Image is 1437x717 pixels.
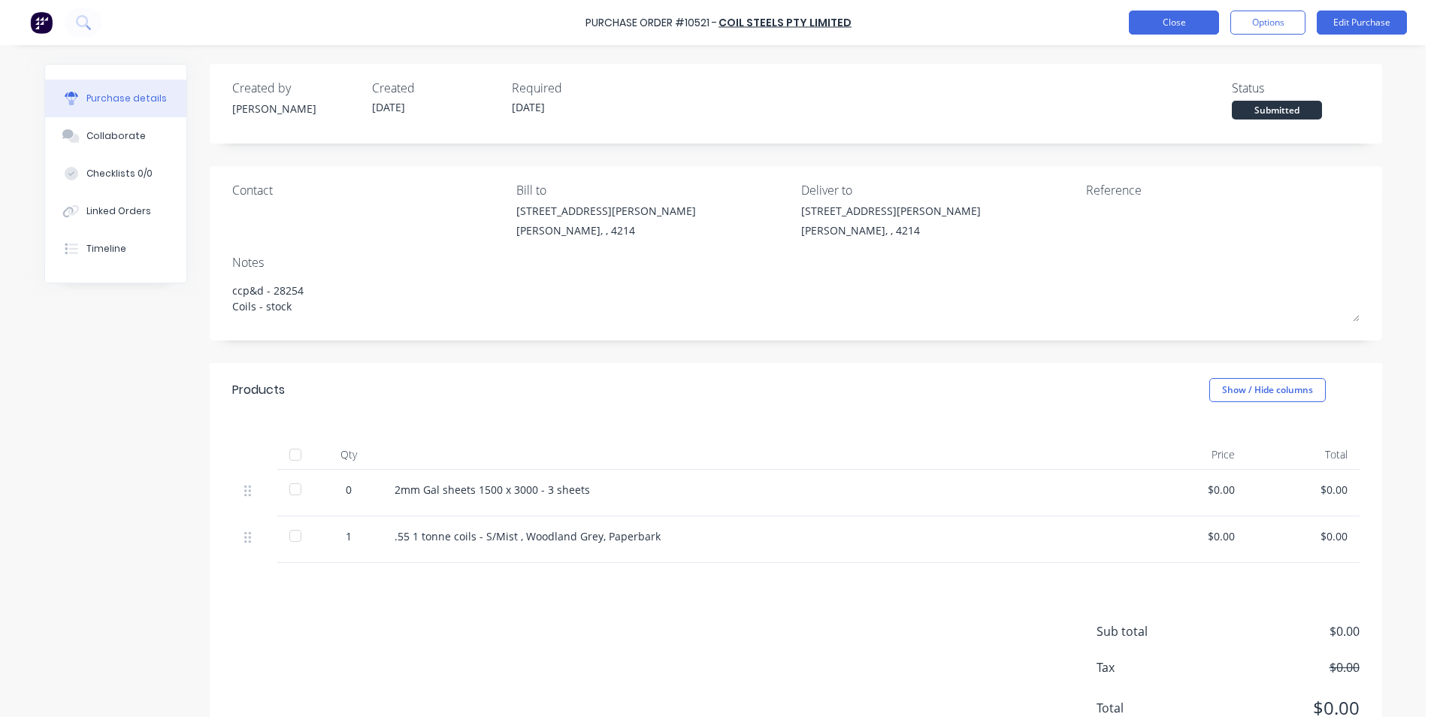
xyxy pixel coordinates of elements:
div: Required [512,79,640,97]
div: Checklists 0/0 [86,167,153,180]
div: $0.00 [1146,482,1235,498]
div: Timeline [86,242,126,256]
div: Total [1247,440,1360,470]
div: Products [232,381,285,399]
div: Qty [315,440,383,470]
div: Purchase details [86,92,167,105]
button: Linked Orders [45,192,186,230]
img: Factory [30,11,53,34]
div: Linked Orders [86,204,151,218]
div: Deliver to [801,181,1075,199]
span: Tax [1097,658,1209,676]
div: [PERSON_NAME], , 4214 [801,222,981,238]
span: $0.00 [1209,622,1360,640]
div: [PERSON_NAME], , 4214 [516,222,696,238]
textarea: ccp&d - 28254 Coils - stock [232,275,1360,322]
div: [STREET_ADDRESS][PERSON_NAME] [801,203,981,219]
div: Reference [1086,181,1360,199]
div: Purchase Order #10521 - [585,15,717,31]
div: $0.00 [1259,528,1348,544]
div: .55 1 tonne coils - S/Mist , Woodland Grey, Paperbark [395,528,1122,544]
div: Status [1232,79,1360,97]
span: Total [1097,699,1209,717]
div: Price [1134,440,1247,470]
span: $0.00 [1209,658,1360,676]
button: Purchase details [45,80,186,117]
div: 0 [327,482,371,498]
div: Submitted [1232,101,1322,120]
div: [PERSON_NAME] [232,101,360,116]
button: Show / Hide columns [1209,378,1326,402]
div: $0.00 [1146,528,1235,544]
div: 2mm Gal sheets 1500 x 3000 - 3 sheets [395,482,1122,498]
div: Notes [232,253,1360,271]
div: 1 [327,528,371,544]
button: Options [1230,11,1305,35]
div: Collaborate [86,129,146,143]
div: Created [372,79,500,97]
button: Close [1129,11,1219,35]
div: [STREET_ADDRESS][PERSON_NAME] [516,203,696,219]
span: Sub total [1097,622,1209,640]
a: Coil Steels Pty Limited [718,15,852,30]
div: Created by [232,79,360,97]
div: $0.00 [1259,482,1348,498]
button: Checklists 0/0 [45,155,186,192]
div: Contact [232,181,506,199]
button: Edit Purchase [1317,11,1407,35]
button: Timeline [45,230,186,268]
div: Bill to [516,181,790,199]
button: Collaborate [45,117,186,155]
